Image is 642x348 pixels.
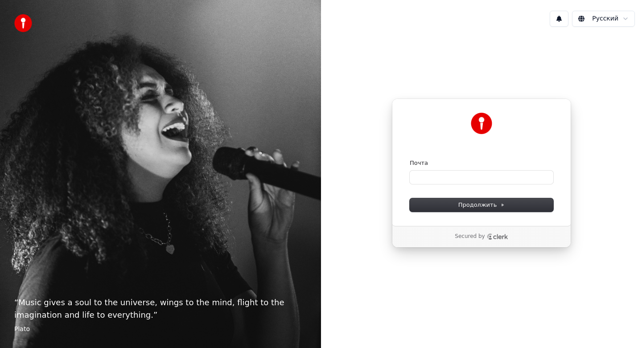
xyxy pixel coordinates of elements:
img: Youka [471,113,492,134]
img: youka [14,14,32,32]
footer: Plato [14,325,307,334]
span: Продолжить [458,201,505,209]
a: Clerk logo [487,233,508,240]
button: Продолжить [410,198,553,212]
p: “ Music gives a soul to the universe, wings to the mind, flight to the imagination and life to ev... [14,296,307,321]
label: Почта [410,159,428,167]
p: Secured by [455,233,485,240]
